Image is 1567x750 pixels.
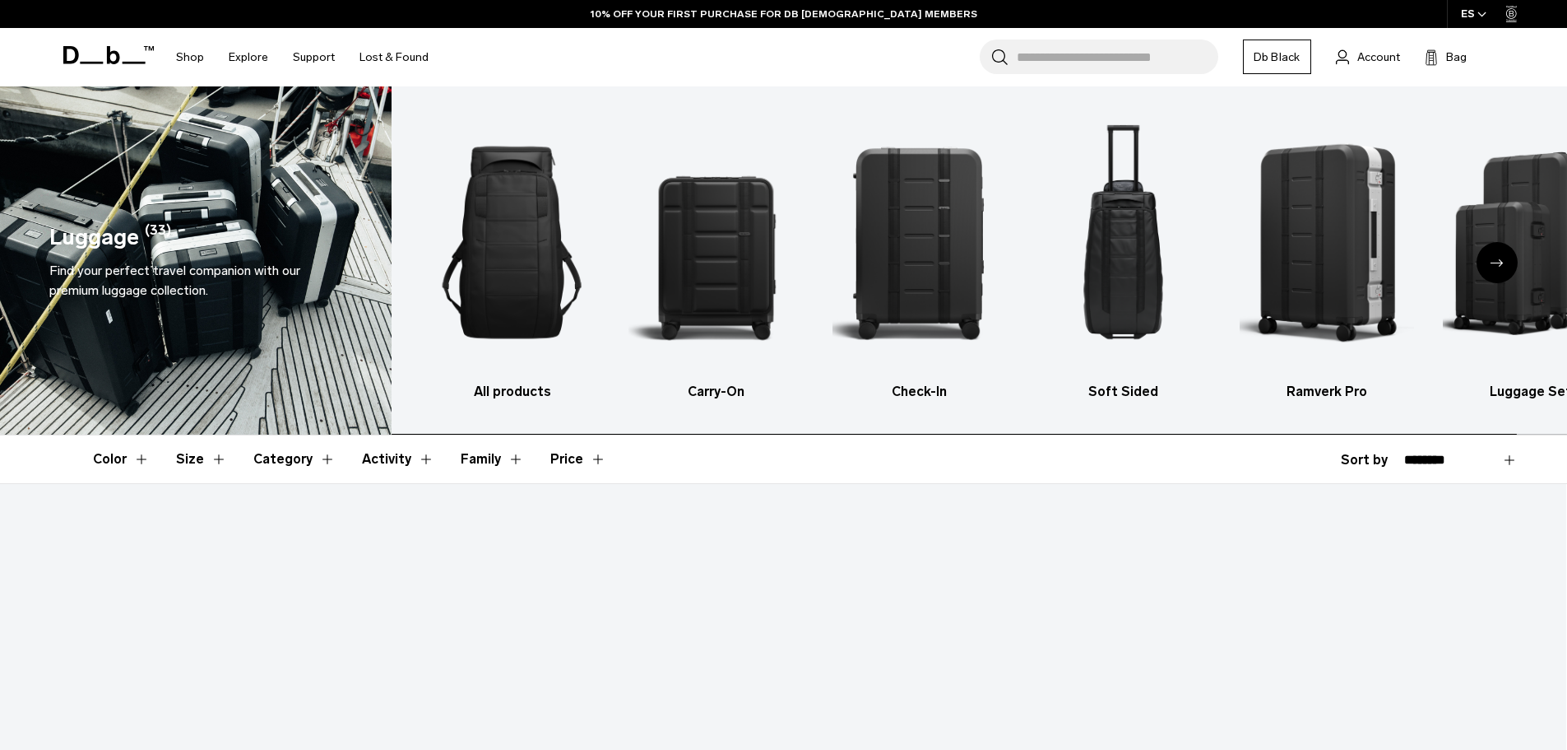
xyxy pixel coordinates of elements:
[293,28,335,86] a: Support
[176,28,204,86] a: Shop
[461,436,524,483] button: Toggle Filter
[93,436,150,483] button: Toggle Filter
[145,221,171,254] span: (33)
[832,111,1008,402] li: 3 / 6
[1336,47,1400,67] a: Account
[1240,111,1415,374] img: Db
[1036,111,1211,374] img: Db
[1446,49,1467,66] span: Bag
[832,111,1008,402] a: Db Check-In
[362,436,434,483] button: Toggle Filter
[1243,40,1311,74] a: Db Black
[424,111,600,402] li: 1 / 6
[550,436,606,483] button: Toggle Price
[1036,382,1211,402] h3: Soft Sided
[176,436,227,483] button: Toggle Filter
[832,382,1008,402] h3: Check-In
[424,111,600,402] a: Db All products
[628,111,804,402] a: Db Carry-On
[424,111,600,374] img: Db
[628,111,804,374] img: Db
[424,382,600,402] h3: All products
[1240,111,1415,402] li: 5 / 6
[1036,111,1211,402] a: Db Soft Sided
[253,436,336,483] button: Toggle Filter
[628,382,804,402] h3: Carry-On
[1477,242,1518,283] div: Next slide
[591,7,977,21] a: 10% OFF YOUR FIRST PURCHASE FOR DB [DEMOGRAPHIC_DATA] MEMBERS
[359,28,429,86] a: Lost & Found
[1357,49,1400,66] span: Account
[1240,111,1415,402] a: Db Ramverk Pro
[1425,47,1467,67] button: Bag
[1240,382,1415,402] h3: Ramverk Pro
[164,28,441,86] nav: Main Navigation
[628,111,804,402] li: 2 / 6
[49,263,300,298] span: Find your perfect travel companion with our premium luggage collection.
[229,28,268,86] a: Explore
[1036,111,1211,402] li: 4 / 6
[49,221,139,254] h1: Luggage
[832,111,1008,374] img: Db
